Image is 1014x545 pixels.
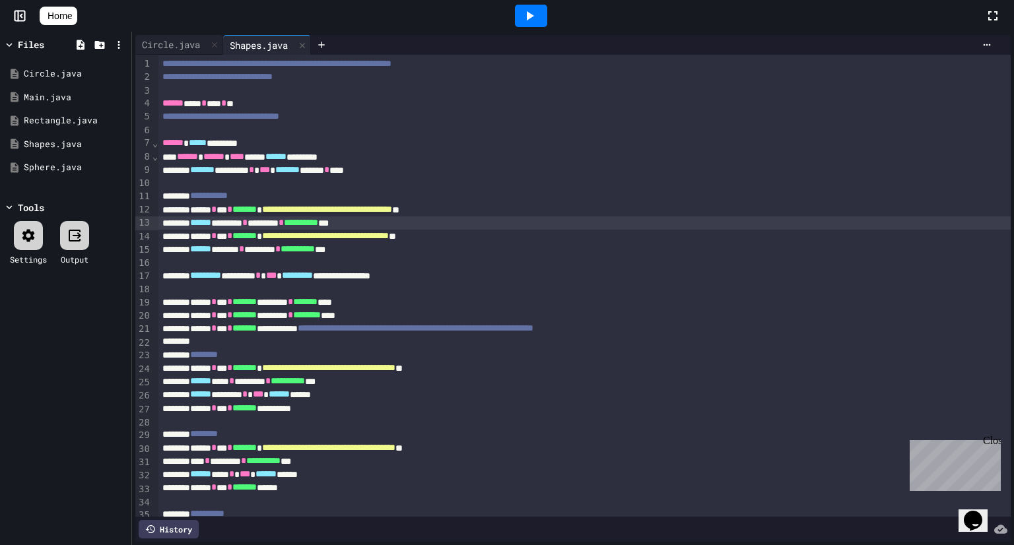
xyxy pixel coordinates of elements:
div: 23 [135,349,152,362]
div: 6 [135,124,152,137]
div: 20 [135,309,152,323]
div: 12 [135,203,152,216]
div: 2 [135,71,152,84]
div: 4 [135,97,152,110]
div: 22 [135,337,152,350]
div: Chat with us now!Close [5,5,91,84]
span: Fold line [152,138,158,148]
div: 7 [135,137,152,150]
div: 5 [135,110,152,123]
div: 1 [135,57,152,71]
div: Shapes.java [223,38,294,52]
div: 16 [135,257,152,270]
div: Files [18,38,44,51]
div: Sphere.java [24,161,127,174]
div: Tools [18,201,44,214]
span: Home [48,9,72,22]
div: 31 [135,456,152,469]
div: History [139,520,199,538]
div: 8 [135,150,152,164]
div: 21 [135,323,152,336]
div: Rectangle.java [24,114,127,127]
div: 35 [135,509,152,522]
div: Output [61,253,88,265]
div: Shapes.java [24,138,127,151]
div: 24 [135,363,152,376]
div: Main.java [24,91,127,104]
iframe: chat widget [959,492,1001,532]
div: 13 [135,216,152,230]
div: 18 [135,283,152,296]
div: 9 [135,164,152,177]
div: 25 [135,376,152,389]
a: Home [40,7,77,25]
div: 19 [135,296,152,309]
span: Fold line [152,151,158,162]
div: 3 [135,84,152,98]
div: Settings [10,253,47,265]
div: Circle.java [135,38,207,51]
div: 17 [135,270,152,283]
div: 34 [135,496,152,509]
div: Shapes.java [223,35,311,55]
div: 28 [135,416,152,430]
div: 30 [135,443,152,456]
div: 10 [135,177,152,190]
div: 33 [135,483,152,496]
iframe: chat widget [904,435,1001,491]
div: 32 [135,469,152,482]
div: Circle.java [24,67,127,80]
div: 29 [135,429,152,442]
div: 15 [135,243,152,257]
div: 27 [135,403,152,416]
div: Circle.java [135,35,223,55]
div: 26 [135,389,152,402]
div: 14 [135,230,152,243]
div: 11 [135,190,152,203]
